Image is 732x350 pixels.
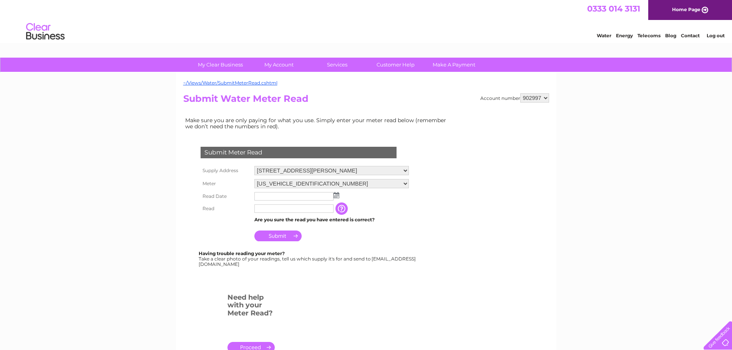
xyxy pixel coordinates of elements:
[254,231,302,241] input: Submit
[199,202,252,215] th: Read
[334,192,339,198] img: ...
[183,80,277,86] a: ~/Views/Water/SubmitMeterRead.cshtml
[335,202,349,215] input: Information
[480,93,549,103] div: Account number
[199,177,252,190] th: Meter
[247,58,310,72] a: My Account
[587,4,640,13] a: 0333 014 3131
[665,33,676,38] a: Blog
[185,4,548,37] div: Clear Business is a trading name of Verastar Limited (registered in [GEOGRAPHIC_DATA] No. 3667643...
[252,215,411,225] td: Are you sure the read you have entered is correct?
[199,190,252,202] th: Read Date
[681,33,700,38] a: Contact
[189,58,252,72] a: My Clear Business
[199,250,285,256] b: Having trouble reading your meter?
[597,33,611,38] a: Water
[707,33,725,38] a: Log out
[637,33,661,38] a: Telecoms
[183,115,452,131] td: Make sure you are only paying for what you use. Simply enter your meter read below (remember we d...
[364,58,427,72] a: Customer Help
[201,147,397,158] div: Submit Meter Read
[616,33,633,38] a: Energy
[199,251,417,267] div: Take a clear photo of your readings, tell us which supply it's for and send to [EMAIL_ADDRESS][DO...
[199,164,252,177] th: Supply Address
[422,58,486,72] a: Make A Payment
[26,20,65,43] img: logo.png
[305,58,369,72] a: Services
[227,292,275,321] h3: Need help with your Meter Read?
[183,93,549,108] h2: Submit Water Meter Read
